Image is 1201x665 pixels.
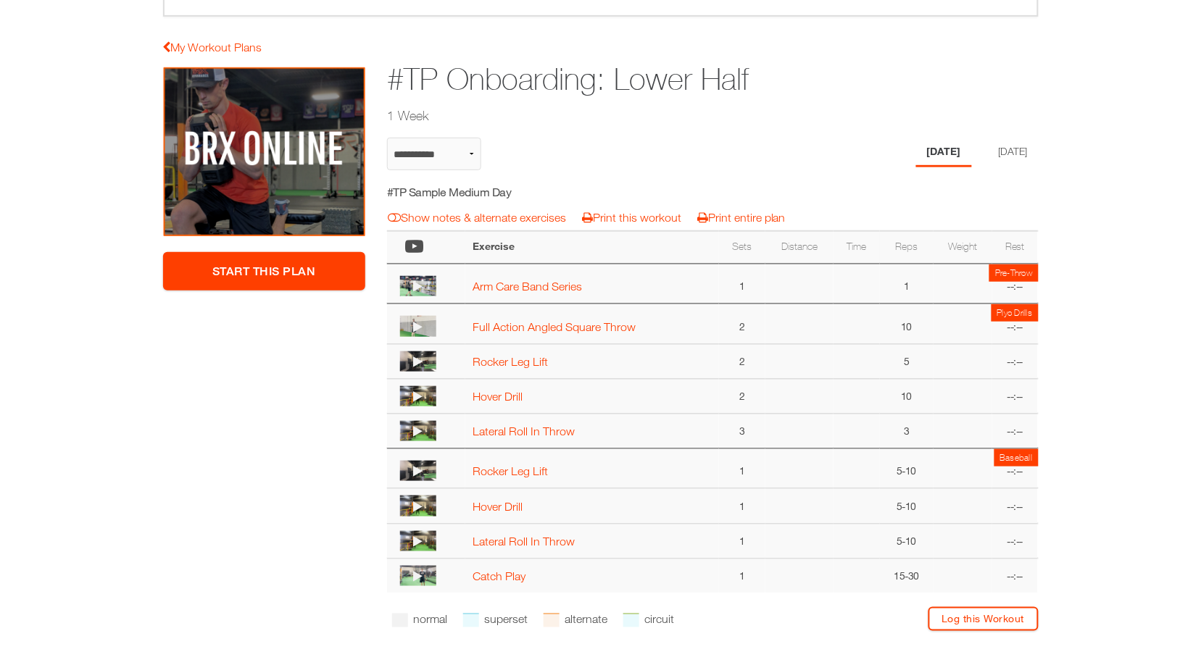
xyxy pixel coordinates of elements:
th: Time [834,231,880,264]
img: thumbnail.png [400,495,436,516]
td: 1 [719,448,765,489]
td: 5-10 [880,524,934,559]
h1: #TP Onboarding: Lower Half [387,58,926,101]
a: Lateral Roll In Throw [473,424,575,438]
a: Hover Drill [473,390,523,403]
a: Log this Workout [928,607,1039,631]
img: thumbnail.png [400,531,436,551]
li: normal [392,607,447,632]
li: circuit [623,607,674,632]
th: Distance [765,231,834,264]
h5: #TP Sample Medium Day [387,184,646,200]
li: Day 1 [916,138,972,167]
th: Sets [719,231,765,264]
td: 1 [719,559,765,593]
td: --:-- [992,304,1039,344]
img: #TP Onboarding: Lower Half [163,67,366,238]
li: alternate [544,607,607,632]
img: thumbnail.png [400,421,436,441]
td: Baseball [994,449,1039,467]
img: thumbnail.png [400,351,436,372]
img: thumbnail.png [400,276,436,296]
a: Print this workout [582,211,681,224]
td: --:-- [992,344,1039,379]
td: 3 [719,414,765,448]
td: --:-- [992,559,1039,593]
td: Pre-Throw [989,264,1038,282]
a: Full Action Angled Square Throw [473,320,636,333]
th: Rest [992,231,1039,264]
th: Weight [934,231,992,264]
th: Exercise [465,231,719,264]
li: superset [463,607,528,632]
a: Start This Plan [163,252,366,290]
h2: 1 Week [387,106,926,125]
td: 2 [719,304,765,344]
td: 2 [719,344,765,379]
img: thumbnail.png [400,316,436,336]
td: 1 [719,488,765,523]
img: thumbnail.png [400,566,436,586]
a: My Workout Plans [163,41,262,54]
th: Reps [880,231,934,264]
td: 1 [719,264,765,304]
td: 5-10 [880,448,934,489]
td: 2 [719,379,765,414]
a: Lateral Roll In Throw [473,535,575,548]
td: --:-- [992,448,1039,489]
a: Rocker Leg Lift [473,355,548,368]
a: Rocker Leg Lift [473,464,548,477]
a: Arm Care Band Series [473,280,582,293]
a: Show notes & alternate exercises [388,211,566,224]
td: 10 [880,304,934,344]
td: --:-- [992,488,1039,523]
td: --:-- [992,379,1039,414]
li: Day 2 [988,138,1039,167]
td: 5 [880,344,934,379]
td: 10 [880,379,934,414]
td: 5-10 [880,488,934,523]
td: 15-30 [880,559,934,593]
td: --:-- [992,264,1039,304]
td: 1 [880,264,934,304]
a: Catch Play [473,569,525,582]
img: thumbnail.png [400,386,436,406]
img: thumbnail.png [400,461,436,481]
a: Hover Drill [473,500,523,513]
td: --:-- [992,414,1039,448]
td: Plyo Drills [992,304,1039,322]
td: --:-- [992,524,1039,559]
td: 1 [719,524,765,559]
td: 3 [880,414,934,448]
a: Print entire plan [697,211,786,224]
